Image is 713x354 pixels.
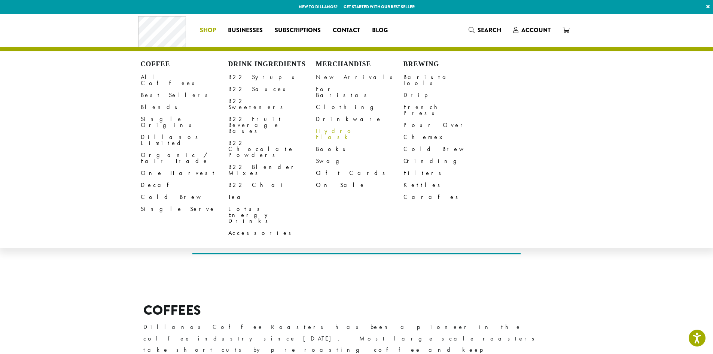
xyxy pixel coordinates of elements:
a: Carafes [403,191,491,203]
a: For Baristas [316,83,403,101]
a: All Coffees [141,71,228,89]
a: Single Serve [141,203,228,215]
a: Blends [141,101,228,113]
a: Pour Over [403,119,491,131]
a: Hydro Flask [316,125,403,143]
a: Tea [228,191,316,203]
span: Contact [333,26,360,35]
span: Search [478,26,501,34]
a: Grinding [403,155,491,167]
a: French Press [403,101,491,119]
a: Clothing [316,101,403,113]
a: B22 Sweeteners [228,95,316,113]
a: Barista Tools [403,71,491,89]
a: Get started with our best seller [344,4,415,10]
a: Dillanos Limited [141,131,228,149]
span: Shop [200,26,216,35]
h4: Coffee [141,60,228,69]
a: B22 Fruit Beverage Bases [228,113,316,137]
a: Cold Brew [141,191,228,203]
a: Kettles [403,179,491,191]
a: B22 Syrups [228,71,316,83]
a: Accessories [228,227,316,239]
a: Drip [403,89,491,101]
a: Gift Cards [316,167,403,179]
a: Chemex [403,131,491,143]
h4: Drink Ingredients [228,60,316,69]
a: B22 Sauces [228,83,316,95]
span: Subscriptions [275,26,321,35]
h4: Brewing [403,60,491,69]
a: Organic / Fair Trade [141,149,228,167]
a: Filters [403,167,491,179]
a: Decaf [141,179,228,191]
a: B22 Chocolate Powders [228,137,316,161]
a: Drinkware [316,113,403,125]
a: Shop [194,24,222,36]
a: Single Origins [141,113,228,131]
a: Search [463,24,507,36]
a: B22 Chai [228,179,316,191]
a: Swag [316,155,403,167]
a: B22 Blender Mixes [228,161,316,179]
a: Best Sellers [141,89,228,101]
a: Lotus Energy Drinks [228,203,316,227]
a: New Arrivals [316,71,403,83]
span: Blog [372,26,388,35]
h4: Merchandise [316,60,403,69]
a: Cold Brew [403,143,491,155]
span: Account [521,26,551,34]
a: Books [316,143,403,155]
h2: COFFEES [143,302,570,318]
a: One Harvest [141,167,228,179]
span: Businesses [228,26,263,35]
a: On Sale [316,179,403,191]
